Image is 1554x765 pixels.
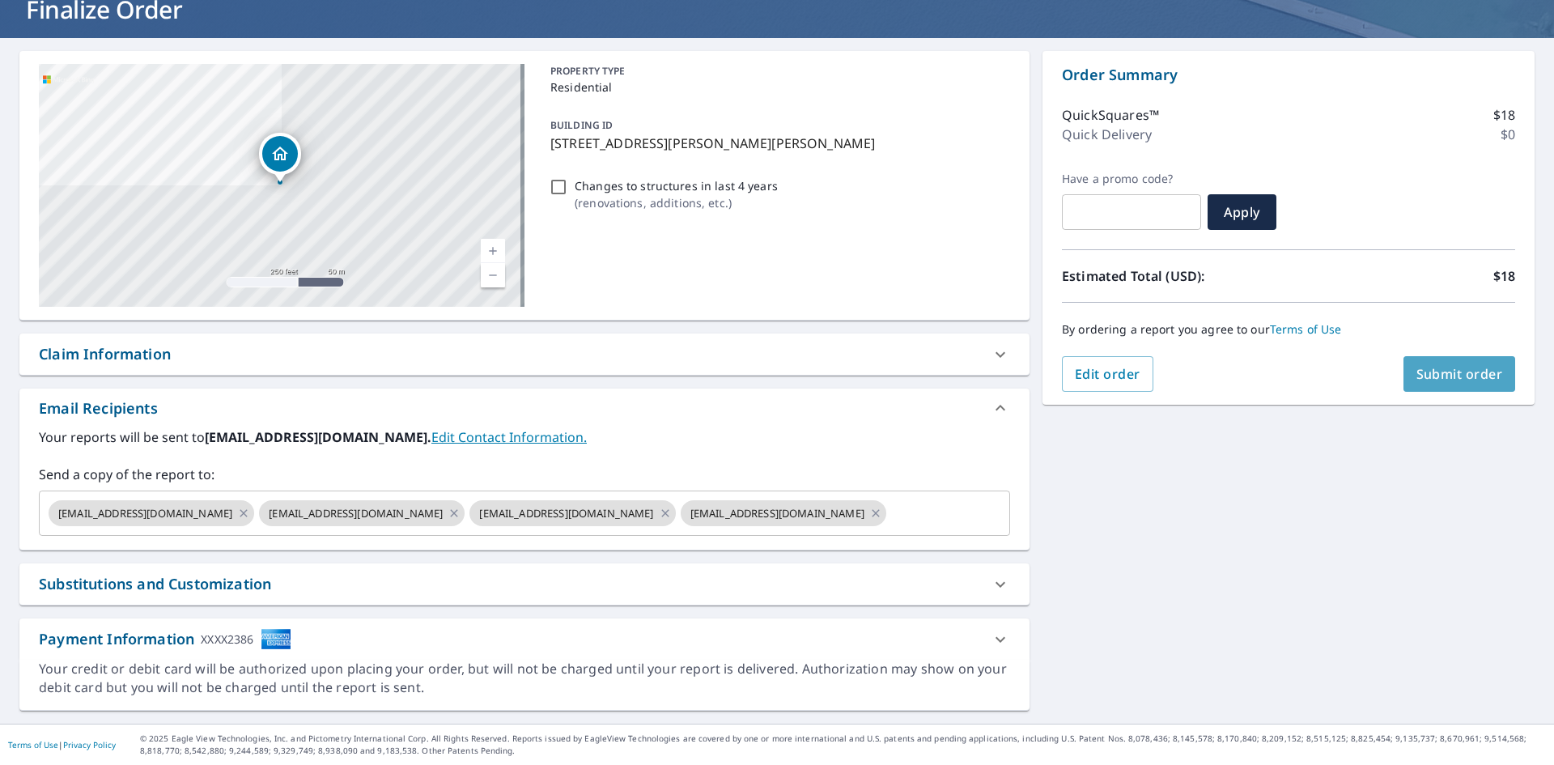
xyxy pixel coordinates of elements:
span: [EMAIL_ADDRESS][DOMAIN_NAME] [681,506,874,521]
a: Terms of Use [8,739,58,750]
p: Residential [550,79,1004,96]
b: [EMAIL_ADDRESS][DOMAIN_NAME]. [205,428,431,446]
button: Apply [1208,194,1276,230]
div: Claim Information [19,334,1030,375]
img: cardImage [261,628,291,650]
p: $0 [1501,125,1515,144]
p: Order Summary [1062,64,1515,86]
p: Quick Delivery [1062,125,1152,144]
span: [EMAIL_ADDRESS][DOMAIN_NAME] [469,506,663,521]
div: Payment InformationXXXX2386cardImage [19,618,1030,660]
a: Terms of Use [1270,321,1342,337]
label: Have a promo code? [1062,172,1201,186]
div: Substitutions and Customization [19,563,1030,605]
a: Current Level 17, Zoom Out [481,263,505,287]
div: Payment Information [39,628,291,650]
p: | [8,740,116,750]
label: Your reports will be sent to [39,427,1010,447]
p: Estimated Total (USD): [1062,266,1289,286]
span: [EMAIL_ADDRESS][DOMAIN_NAME] [49,506,242,521]
div: [EMAIL_ADDRESS][DOMAIN_NAME] [469,500,675,526]
p: © 2025 Eagle View Technologies, Inc. and Pictometry International Corp. All Rights Reserved. Repo... [140,733,1546,757]
div: [EMAIL_ADDRESS][DOMAIN_NAME] [259,500,465,526]
button: Edit order [1062,356,1153,392]
div: Substitutions and Customization [39,573,271,595]
p: $18 [1493,105,1515,125]
div: Email Recipients [19,389,1030,427]
label: Send a copy of the report to: [39,465,1010,484]
span: Edit order [1075,365,1140,383]
span: Submit order [1416,365,1503,383]
a: Current Level 17, Zoom In [481,239,505,263]
a: Privacy Policy [63,739,116,750]
div: Email Recipients [39,397,158,419]
p: PROPERTY TYPE [550,64,1004,79]
span: [EMAIL_ADDRESS][DOMAIN_NAME] [259,506,452,521]
p: By ordering a report you agree to our [1062,322,1515,337]
p: [STREET_ADDRESS][PERSON_NAME][PERSON_NAME] [550,134,1004,153]
div: [EMAIL_ADDRESS][DOMAIN_NAME] [681,500,886,526]
a: EditContactInfo [431,428,587,446]
span: Apply [1221,203,1263,221]
p: ( renovations, additions, etc. ) [575,194,778,211]
div: XXXX2386 [201,628,253,650]
p: Changes to structures in last 4 years [575,177,778,194]
p: $18 [1493,266,1515,286]
p: BUILDING ID [550,118,613,132]
p: QuickSquares™ [1062,105,1159,125]
div: Dropped pin, building 1, Residential property, 35 Joseph Ave Dracut, MA 01826 [259,133,301,183]
div: Claim Information [39,343,171,365]
div: [EMAIL_ADDRESS][DOMAIN_NAME] [49,500,254,526]
div: Your credit or debit card will be authorized upon placing your order, but will not be charged unt... [39,660,1010,697]
button: Submit order [1403,356,1516,392]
